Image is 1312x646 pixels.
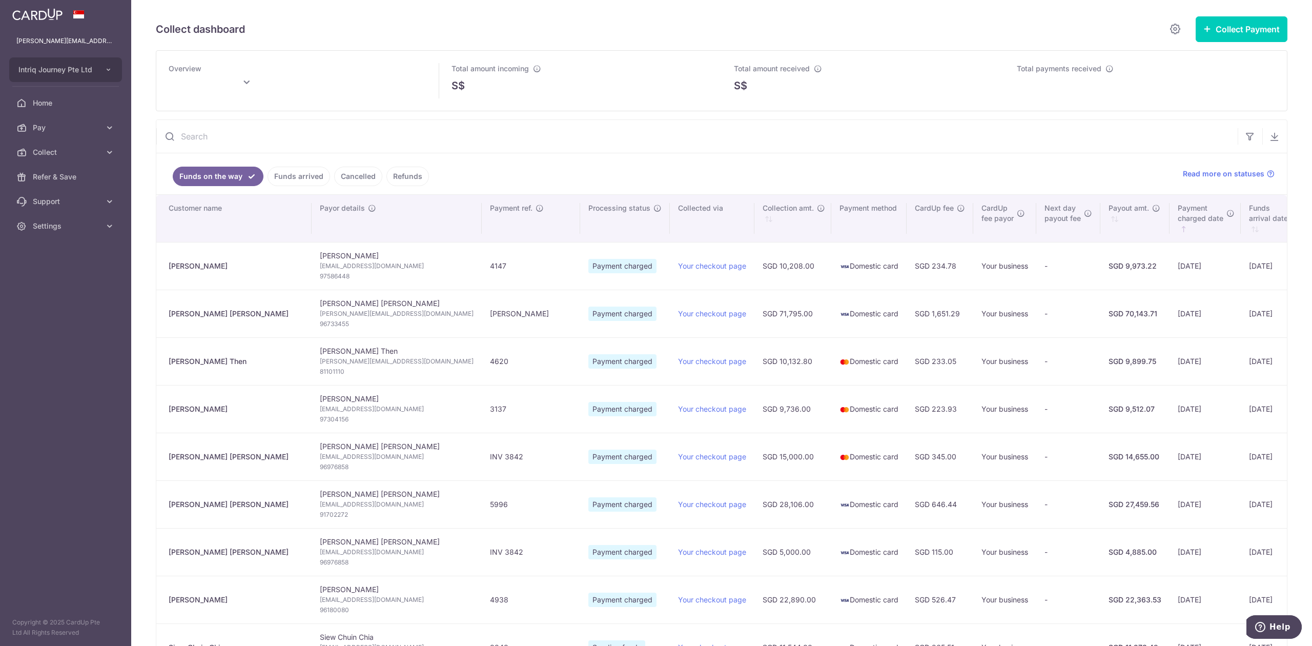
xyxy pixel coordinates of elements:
span: 96733455 [320,319,474,329]
td: [DATE] [1241,576,1305,623]
td: [DATE] [1170,290,1241,337]
td: [PERSON_NAME] [312,576,482,623]
td: 3137 [482,385,580,433]
td: SGD 345.00 [907,433,973,480]
img: visa-sm-192604c4577d2d35970c8ed26b86981c2741ebd56154ab54ad91a526f0f24972.png [839,261,850,272]
td: 5996 [482,480,580,528]
p: [PERSON_NAME][EMAIL_ADDRESS][DOMAIN_NAME] [16,36,115,46]
td: Domestic card [831,385,907,433]
td: - [1036,337,1100,385]
td: - [1036,242,1100,290]
td: [DATE] [1241,433,1305,480]
td: SGD 10,208.00 [754,242,831,290]
td: SGD 115.00 [907,528,973,576]
td: [DATE] [1241,242,1305,290]
td: Domestic card [831,433,907,480]
a: Your checkout page [678,405,746,413]
span: 97586448 [320,271,474,281]
span: 91702272 [320,510,474,520]
td: - [1036,290,1100,337]
span: Total amount incoming [452,64,529,73]
div: [PERSON_NAME] [169,595,303,605]
img: visa-sm-192604c4577d2d35970c8ed26b86981c2741ebd56154ab54ad91a526f0f24972.png [839,309,850,319]
div: SGD 70,143.71 [1109,309,1161,319]
span: Total amount received [734,64,810,73]
td: SGD 10,132.80 [754,337,831,385]
td: SGD 233.05 [907,337,973,385]
img: mastercard-sm-87a3fd1e0bddd137fecb07648320f44c262e2538e7db6024463105ddbc961eb2.png [839,357,850,367]
th: Paymentcharged date : activate to sort column ascending [1170,195,1241,242]
h5: Collect dashboard [156,21,245,37]
span: Payment ref. [490,203,532,213]
td: INV 3842 [482,528,580,576]
th: Payment ref. [482,195,580,242]
td: Your business [973,433,1036,480]
span: Payor details [320,203,365,213]
td: Your business [973,290,1036,337]
span: [EMAIL_ADDRESS][DOMAIN_NAME] [320,261,474,271]
a: Your checkout page [678,357,746,366]
span: S$ [734,78,747,93]
span: 96976858 [320,462,474,472]
td: [DATE] [1241,480,1305,528]
span: Payment charged [588,259,657,273]
span: Total payments received [1017,64,1101,73]
th: Payment method [831,195,907,242]
td: - [1036,528,1100,576]
th: CardUp fee [907,195,973,242]
td: Domestic card [831,480,907,528]
div: [PERSON_NAME] [PERSON_NAME] [169,499,303,510]
td: SGD 71,795.00 [754,290,831,337]
span: Help [23,7,44,16]
span: Payment charged [588,593,657,607]
th: Fundsarrival date : activate to sort column ascending [1241,195,1305,242]
td: [DATE] [1170,337,1241,385]
td: SGD 22,890.00 [754,576,831,623]
td: Your business [973,576,1036,623]
td: [DATE] [1170,385,1241,433]
td: SGD 526.47 [907,576,973,623]
td: Your business [973,480,1036,528]
a: Your checkout page [678,595,746,604]
span: Refer & Save [33,172,100,182]
span: Payment charged [588,354,657,369]
a: Your checkout page [678,309,746,318]
span: Pay [33,123,100,133]
span: Payment charged [588,545,657,559]
td: Domestic card [831,337,907,385]
div: SGD 14,655.00 [1109,452,1161,462]
td: [DATE] [1170,528,1241,576]
span: Payment charged [588,450,657,464]
span: 81101110 [320,367,474,377]
td: Your business [973,337,1036,385]
span: Payment charged date [1178,203,1223,224]
img: visa-sm-192604c4577d2d35970c8ed26b86981c2741ebd56154ab54ad91a526f0f24972.png [839,500,850,510]
button: Intriq Journey Pte Ltd [9,57,122,82]
td: 4938 [482,576,580,623]
td: [DATE] [1241,385,1305,433]
span: CardUp fee [915,203,954,213]
td: Domestic card [831,528,907,576]
img: mastercard-sm-87a3fd1e0bddd137fecb07648320f44c262e2538e7db6024463105ddbc961eb2.png [839,452,850,462]
span: [EMAIL_ADDRESS][DOMAIN_NAME] [320,595,474,605]
div: SGD 27,459.56 [1109,499,1161,510]
td: Domestic card [831,242,907,290]
span: [PERSON_NAME][EMAIL_ADDRESS][DOMAIN_NAME] [320,309,474,319]
td: [DATE] [1170,242,1241,290]
div: [PERSON_NAME] [PERSON_NAME] [169,309,303,319]
td: [PERSON_NAME] [312,385,482,433]
a: Cancelled [334,167,382,186]
div: [PERSON_NAME] [PERSON_NAME] [169,547,303,557]
td: [PERSON_NAME] [PERSON_NAME] [312,290,482,337]
span: 96180080 [320,605,474,615]
td: [DATE] [1170,480,1241,528]
span: Home [33,98,100,108]
td: SGD 5,000.00 [754,528,831,576]
img: mastercard-sm-87a3fd1e0bddd137fecb07648320f44c262e2538e7db6024463105ddbc961eb2.png [839,405,850,415]
span: Payment charged [588,402,657,416]
span: 97304156 [320,414,474,425]
button: Collect Payment [1196,16,1287,42]
span: Payment charged [588,307,657,321]
td: Domestic card [831,290,907,337]
span: Payment charged [588,497,657,512]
